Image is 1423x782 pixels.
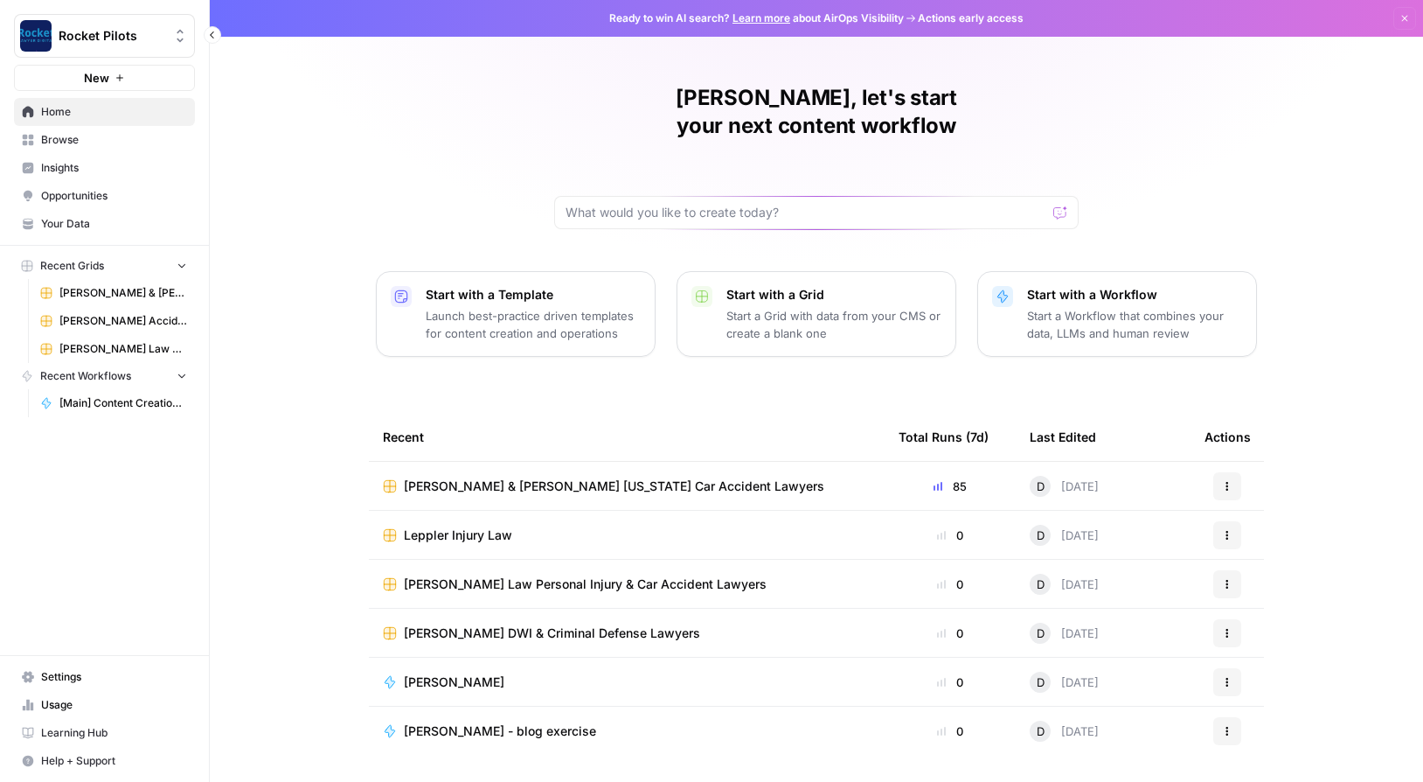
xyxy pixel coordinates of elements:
button: New [14,65,195,91]
span: [PERSON_NAME] [404,674,504,691]
span: Settings [41,669,187,685]
a: Your Data [14,210,195,238]
div: 0 [899,723,1002,740]
span: D [1037,576,1045,593]
div: 0 [899,625,1002,642]
a: [PERSON_NAME] Accident Attorneys [32,307,195,335]
div: [DATE] [1030,623,1099,644]
span: D [1037,625,1045,642]
span: Opportunities [41,188,187,204]
div: 85 [899,478,1002,495]
span: Recent Workflows [40,368,131,384]
span: [PERSON_NAME] Law Personal Injury & Car Accident Lawyers [59,341,187,357]
div: 0 [899,674,1002,691]
div: Recent [383,413,871,461]
p: Start a Workflow that combines your data, LLMs and human review [1027,307,1242,342]
span: Usage [41,697,187,713]
div: [DATE] [1030,672,1099,693]
a: Home [14,98,195,126]
p: Launch best-practice driven templates for content creation and operations [426,307,641,342]
div: 0 [899,576,1002,593]
a: Insights [14,154,195,182]
h1: [PERSON_NAME], let's start your next content workflow [554,84,1079,140]
a: [PERSON_NAME] Law Personal Injury & Car Accident Lawyers [383,576,871,593]
a: Settings [14,663,195,691]
span: [Main] Content Creation Article [59,395,187,411]
span: Browse [41,132,187,148]
a: Learning Hub [14,719,195,747]
img: Rocket Pilots Logo [20,20,52,52]
div: Total Runs (7d) [899,413,989,461]
button: Workspace: Rocket Pilots [14,14,195,58]
p: Start a Grid with data from your CMS or create a blank one [726,307,941,342]
a: [PERSON_NAME] DWI & Criminal Defense Lawyers [383,625,871,642]
span: Recent Grids [40,258,104,274]
a: [PERSON_NAME] - blog exercise [383,723,871,740]
span: D [1037,723,1045,740]
button: Start with a WorkflowStart a Workflow that combines your data, LLMs and human review [977,271,1257,357]
button: Recent Grids [14,253,195,279]
span: Ready to win AI search? about AirOps Visibility [609,10,904,26]
p: Start with a Workflow [1027,286,1242,304]
input: What would you like to create today? [566,204,1046,221]
a: Browse [14,126,195,154]
span: [PERSON_NAME] & [PERSON_NAME] [US_STATE] Car Accident Lawyers [404,478,824,495]
div: [DATE] [1030,525,1099,546]
div: [DATE] [1030,721,1099,742]
button: Start with a TemplateLaunch best-practice driven templates for content creation and operations [376,271,656,357]
a: Learn more [732,11,790,24]
span: Leppler Injury Law [404,527,512,544]
span: New [84,69,109,87]
div: [DATE] [1030,574,1099,595]
span: Help + Support [41,753,187,769]
span: [PERSON_NAME] - blog exercise [404,723,596,740]
a: Leppler Injury Law [383,527,871,544]
span: D [1037,674,1045,691]
span: Actions early access [918,10,1024,26]
a: [PERSON_NAME] Law Personal Injury & Car Accident Lawyers [32,335,195,363]
a: [PERSON_NAME] [383,674,871,691]
span: Learning Hub [41,725,187,741]
button: Start with a GridStart a Grid with data from your CMS or create a blank one [677,271,956,357]
p: Start with a Template [426,286,641,304]
span: [PERSON_NAME] Law Personal Injury & Car Accident Lawyers [404,576,767,593]
a: [PERSON_NAME] & [PERSON_NAME] [US_STATE] Car Accident Lawyers [383,478,871,495]
span: D [1037,527,1045,544]
span: Home [41,104,187,120]
span: Rocket Pilots [59,27,164,45]
span: D [1037,478,1045,495]
a: Usage [14,691,195,719]
a: [Main] Content Creation Article [32,389,195,417]
button: Help + Support [14,747,195,775]
a: [PERSON_NAME] & [PERSON_NAME] [US_STATE] Car Accident Lawyers [32,279,195,307]
button: Recent Workflows [14,363,195,389]
span: [PERSON_NAME] DWI & Criminal Defense Lawyers [404,625,700,642]
p: Start with a Grid [726,286,941,304]
span: [PERSON_NAME] & [PERSON_NAME] [US_STATE] Car Accident Lawyers [59,285,187,301]
div: Last Edited [1030,413,1096,461]
div: 0 [899,527,1002,544]
span: Your Data [41,216,187,232]
div: Actions [1204,413,1251,461]
span: [PERSON_NAME] Accident Attorneys [59,313,187,329]
a: Opportunities [14,182,195,210]
div: [DATE] [1030,476,1099,497]
span: Insights [41,160,187,176]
